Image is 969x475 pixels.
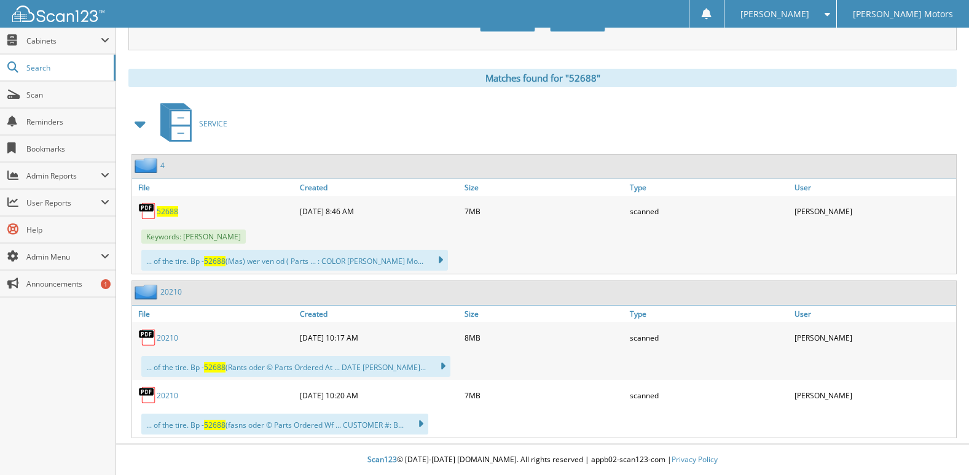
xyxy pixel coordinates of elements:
[297,383,461,407] div: [DATE] 10:20 AM
[141,356,450,377] div: ... of the tire. Bp - (Rants oder © Parts Ordered At ... DATE [PERSON_NAME]...
[199,118,227,129] span: SERVICE
[141,250,448,271] div: ... of the tire. Bp - (Mas) wer ven od ( Parts ... : COLOR [PERSON_NAME] Mo...
[141,230,246,244] span: Keywords: [PERSON_NAME]
[26,36,101,46] span: Cabinets
[461,383,626,407] div: 7MB
[132,179,297,196] a: File
[627,306,791,322] a: Type
[138,386,157,404] img: PDF.png
[297,199,461,223] div: [DATE] 8:46 AM
[204,256,226,266] span: 52688
[116,445,969,475] div: © [DATE]-[DATE] [DOMAIN_NAME]. All rights reserved | appb02-scan123-com |
[461,306,626,322] a: Size
[157,390,178,401] a: 20210
[297,325,461,350] div: [DATE] 10:17 AM
[627,199,791,223] div: scanned
[461,325,626,350] div: 8MB
[26,63,108,73] span: Search
[26,252,101,262] span: Admin Menu
[204,362,226,373] span: 52688
[461,179,626,196] a: Size
[12,6,104,22] img: scan123-logo-white.svg
[297,306,461,322] a: Created
[791,325,956,350] div: [PERSON_NAME]
[132,306,297,322] a: File
[26,225,109,235] span: Help
[153,99,227,148] a: SERVICE
[26,198,101,208] span: User Reports
[138,328,157,347] img: PDF.png
[160,160,165,171] a: 4
[461,199,626,223] div: 7MB
[367,454,397,465] span: Scan123
[853,10,953,18] span: [PERSON_NAME] Motors
[26,117,109,127] span: Reminders
[157,206,178,217] a: 52688
[627,179,791,196] a: Type
[297,179,461,196] a: Created
[791,306,956,322] a: User
[26,171,101,181] span: Admin Reports
[627,325,791,350] div: scanned
[135,158,160,173] img: folder2.png
[141,414,428,434] div: ... of the tire. Bp - (fasns oder © Parts Ordered Wf ... CUSTOMER #: B...
[138,202,157,220] img: PDF.png
[204,420,226,430] span: 52688
[157,333,178,343] a: 20210
[791,383,956,407] div: [PERSON_NAME]
[791,199,956,223] div: [PERSON_NAME]
[26,90,109,100] span: Scan
[135,284,160,299] img: folder2.png
[128,69,957,87] div: Matches found for "52688"
[627,383,791,407] div: scanned
[101,279,111,289] div: 1
[672,454,718,465] a: Privacy Policy
[26,144,109,154] span: Bookmarks
[791,179,956,196] a: User
[26,279,109,289] span: Announcements
[160,287,182,297] a: 20210
[740,10,809,18] span: [PERSON_NAME]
